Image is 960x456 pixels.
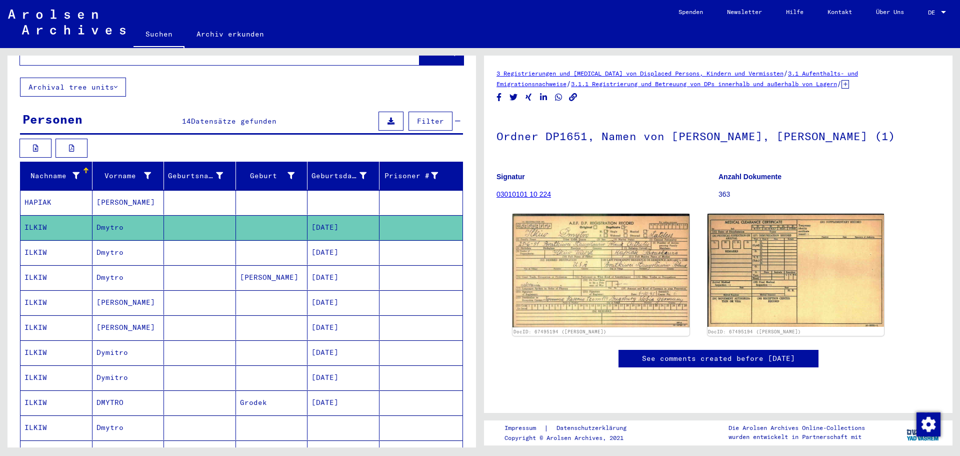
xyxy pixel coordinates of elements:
[718,189,940,200] p: 363
[916,412,940,436] img: Zustimmung ändern
[571,80,837,88] a: 3.1.1 Registrierung und Betreuung von DPs innerhalb und außerhalb von Lagern
[307,315,379,340] mat-cell: [DATE]
[568,91,578,104] button: Copy link
[504,423,544,433] a: Impressum
[512,214,689,327] img: 001.jpg
[837,79,841,88] span: /
[379,162,463,190] mat-header-cell: Prisoner #
[92,162,164,190] mat-header-cell: Vorname
[307,215,379,240] mat-cell: [DATE]
[904,420,942,445] img: yv_logo.png
[307,365,379,390] mat-cell: [DATE]
[548,423,638,433] a: Datenschutzerklärung
[20,162,92,190] mat-header-cell: Nachname
[523,91,534,104] button: Share on Xing
[182,117,191,126] span: 14
[642,353,795,364] a: See comments created before [DATE]
[307,340,379,365] mat-cell: [DATE]
[494,91,504,104] button: Share on Facebook
[553,91,564,104] button: Share on WhatsApp
[24,168,92,184] div: Nachname
[707,214,884,327] img: 002.jpg
[20,390,92,415] mat-cell: ILKIW
[236,265,308,290] mat-cell: [PERSON_NAME]
[20,215,92,240] mat-cell: ILKIW
[20,190,92,215] mat-cell: HAPIAK
[307,265,379,290] mat-cell: [DATE]
[168,168,235,184] div: Geburtsname
[513,329,606,334] a: DocID: 67495194 ([PERSON_NAME])
[20,265,92,290] mat-cell: ILKIW
[496,173,525,181] b: Signatur
[20,340,92,365] mat-cell: ILKIW
[783,69,788,78] span: /
[92,190,164,215] mat-cell: [PERSON_NAME]
[184,22,276,46] a: Archiv erkunden
[307,240,379,265] mat-cell: [DATE]
[236,390,308,415] mat-cell: Grodek
[92,265,164,290] mat-cell: Dmytro
[20,240,92,265] mat-cell: ILKIW
[538,91,549,104] button: Share on LinkedIn
[8,10,125,35] img: Arolsen_neg.svg
[92,390,164,415] mat-cell: DMYTRO
[96,168,164,184] div: Vorname
[22,110,82,128] div: Personen
[92,365,164,390] mat-cell: Dymitro
[504,433,638,442] p: Copyright © Arolsen Archives, 2021
[383,171,438,181] div: Prisoner #
[307,162,379,190] mat-header-cell: Geburtsdatum
[728,423,865,432] p: Die Arolsen Archives Online-Collections
[508,91,519,104] button: Share on Twitter
[496,70,783,77] a: 3 Registrierungen und [MEDICAL_DATA] von Displaced Persons, Kindern und Vermissten
[20,315,92,340] mat-cell: ILKIW
[96,171,151,181] div: Vorname
[240,168,307,184] div: Geburt‏
[92,240,164,265] mat-cell: Dmytro
[307,390,379,415] mat-cell: [DATE]
[236,162,308,190] mat-header-cell: Geburt‏
[496,190,551,198] a: 03010101 10 224
[408,112,452,131] button: Filter
[92,315,164,340] mat-cell: [PERSON_NAME]
[92,215,164,240] mat-cell: Dmytro
[383,168,451,184] div: Prisoner #
[718,173,781,181] b: Anzahl Dokumente
[708,329,801,334] a: DocID: 67495194 ([PERSON_NAME])
[191,117,276,126] span: Datensätze gefunden
[164,162,236,190] mat-header-cell: Geburtsname
[92,340,164,365] mat-cell: Dymitro
[311,171,366,181] div: Geburtsdatum
[20,78,126,97] button: Archival tree units
[92,290,164,315] mat-cell: [PERSON_NAME]
[307,290,379,315] mat-cell: [DATE]
[417,117,444,126] span: Filter
[20,290,92,315] mat-cell: ILKIW
[728,432,865,441] p: wurden entwickelt in Partnerschaft mit
[504,423,638,433] div: |
[24,171,79,181] div: Nachname
[496,113,940,157] h1: Ordner DP1651, Namen von [PERSON_NAME], [PERSON_NAME] (1)
[311,168,379,184] div: Geburtsdatum
[20,415,92,440] mat-cell: ILKIW
[566,79,571,88] span: /
[168,171,223,181] div: Geburtsname
[92,415,164,440] mat-cell: Dmytro
[133,22,184,48] a: Suchen
[928,9,939,16] span: DE
[240,171,295,181] div: Geburt‏
[20,365,92,390] mat-cell: ILKIW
